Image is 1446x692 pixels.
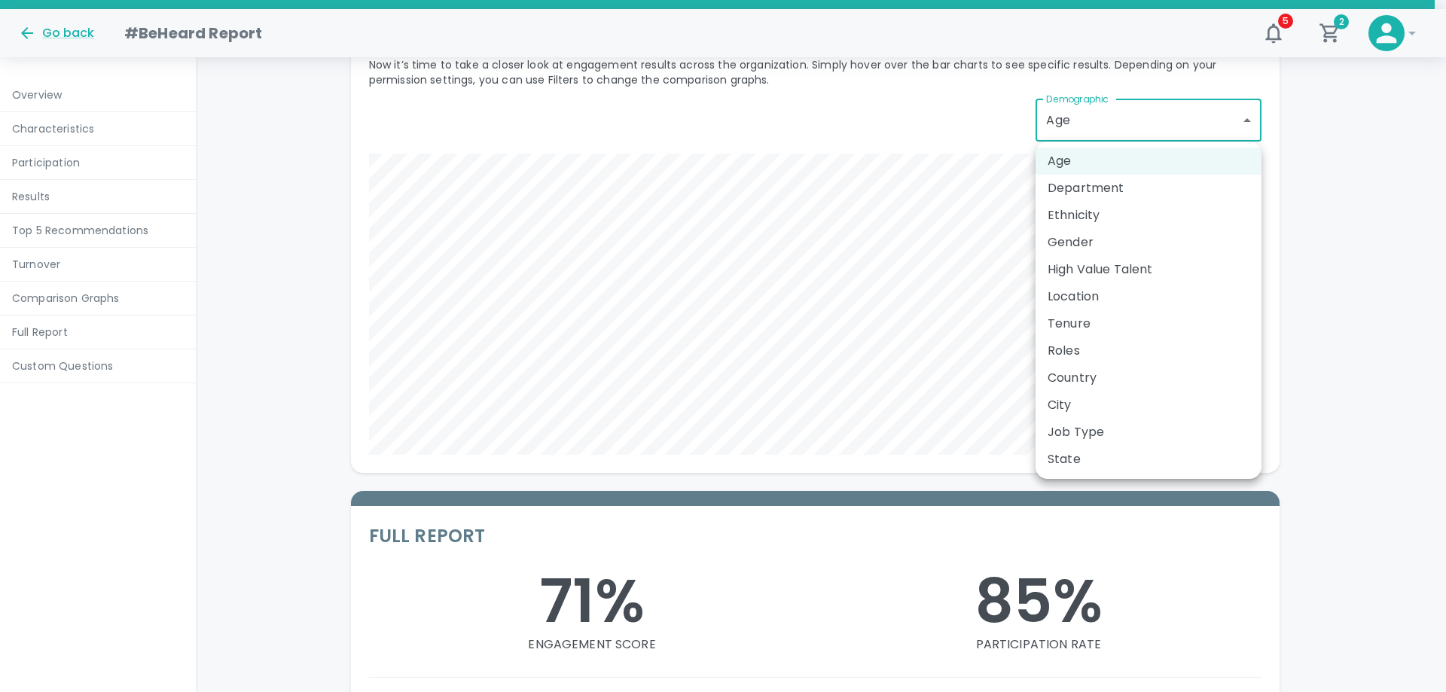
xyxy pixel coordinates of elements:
li: Job Type [1036,419,1261,446]
li: Country [1036,364,1261,392]
li: Gender [1036,229,1261,256]
li: Ethnicity [1036,202,1261,229]
li: High Value Talent [1036,256,1261,283]
li: Roles [1036,337,1261,364]
li: Department [1036,175,1261,202]
li: Age [1036,148,1261,175]
li: Location [1036,283,1261,310]
li: State [1036,446,1261,473]
li: City [1036,392,1261,419]
li: Tenure [1036,310,1261,337]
